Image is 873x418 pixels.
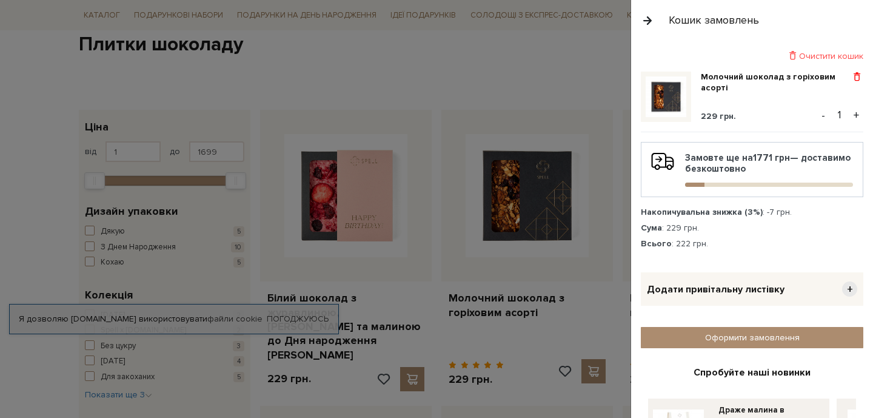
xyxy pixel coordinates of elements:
[753,152,790,163] b: 1771 грн
[651,152,853,187] div: Замовте ще на — доставимо безкоштовно
[641,238,672,249] strong: Всього
[817,106,829,124] button: -
[701,72,851,93] a: Молочний шоколад з горіховим асорті
[842,281,857,297] span: +
[849,106,863,124] button: +
[641,207,863,218] div: : -7 грн.
[641,207,763,217] strong: Накопичувальна знижка (3%)
[701,111,736,121] span: 229 грн.
[641,238,863,249] div: : 222 грн.
[641,223,863,234] div: : 229 грн.
[641,327,863,348] a: Оформити замовлення
[641,50,863,62] div: Очистити кошик
[647,283,784,296] span: Додати привітальну листівку
[641,223,662,233] strong: Сума
[646,76,686,117] img: Молочний шоколад з горіховим асорті
[648,366,856,379] div: Спробуйте наші новинки
[669,13,759,27] div: Кошик замовлень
